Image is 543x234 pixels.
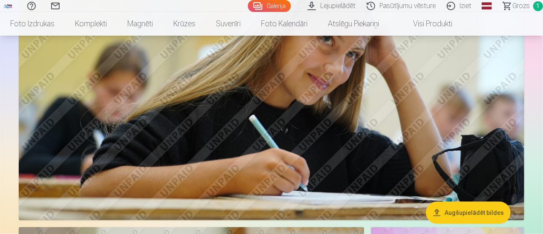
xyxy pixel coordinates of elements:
[3,3,13,8] img: /fa1
[318,12,389,36] a: Atslēgu piekariņi
[533,1,543,11] span: 1
[163,12,206,36] a: Krūzes
[389,12,463,36] a: Visi produkti
[512,1,530,11] span: Grozs
[251,12,318,36] a: Foto kalendāri
[206,12,251,36] a: Suvenīri
[426,202,511,224] button: Augšupielādēt bildes
[117,12,163,36] a: Magnēti
[65,12,117,36] a: Komplekti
